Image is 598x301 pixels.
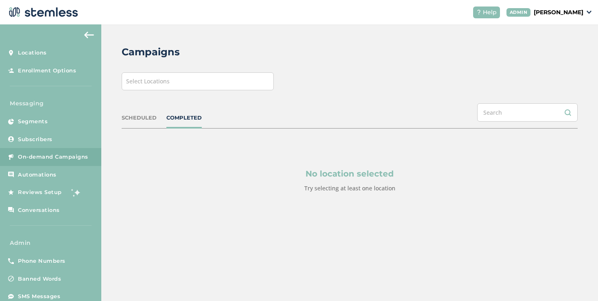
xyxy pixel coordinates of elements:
[18,257,65,265] span: Phone Numbers
[18,67,76,75] span: Enrollment Options
[166,114,202,122] div: COMPLETED
[506,8,531,17] div: ADMIN
[84,32,94,38] img: icon-arrow-back-accent-c549486e.svg
[534,8,583,17] p: [PERSON_NAME]
[483,8,497,17] span: Help
[126,77,170,85] span: Select Locations
[18,153,88,161] span: On-demand Campaigns
[68,184,84,201] img: glitter-stars-b7820f95.gif
[18,135,52,144] span: Subscribers
[161,168,539,180] p: No location selected
[18,188,62,196] span: Reviews Setup
[122,45,180,59] h2: Campaigns
[304,184,395,192] label: Try selecting at least one location
[18,275,61,283] span: Banned Words
[477,103,578,122] input: Search
[18,171,57,179] span: Automations
[18,49,47,57] span: Locations
[18,206,60,214] span: Conversations
[7,4,78,20] img: logo-dark-0685b13c.svg
[18,292,60,301] span: SMS Messages
[18,118,48,126] span: Segments
[587,11,591,14] img: icon_down-arrow-small-66adaf34.svg
[557,262,598,301] iframe: Chat Widget
[476,10,481,15] img: icon-help-white-03924b79.svg
[122,114,157,122] div: SCHEDULED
